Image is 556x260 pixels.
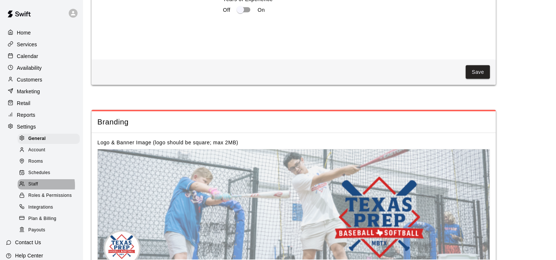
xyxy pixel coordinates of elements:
div: Roles & Permissions [18,191,80,201]
a: Services [6,39,77,50]
span: Schedules [28,169,50,177]
a: Payouts [18,224,83,236]
button: Save [466,65,490,79]
p: Reports [17,111,35,119]
span: Roles & Permissions [28,192,72,199]
a: Plan & Billing [18,213,83,224]
label: Logo & Banner Image (logo should be square; max 2MB) [97,140,238,145]
a: Availability [6,62,77,73]
a: Calendar [6,51,77,62]
a: Retail [6,98,77,109]
div: Rooms [18,156,80,167]
p: Help Center [15,252,43,259]
div: Schedules [18,168,80,178]
p: Marketing [17,88,40,95]
span: Branding [97,117,490,127]
p: Settings [17,123,36,130]
span: Staff [28,181,38,188]
a: Roles & Permissions [18,190,83,202]
a: Settings [6,121,77,132]
span: Plan & Billing [28,215,56,223]
a: Account [18,144,83,156]
a: Home [6,27,77,38]
a: Marketing [6,86,77,97]
span: General [28,135,46,142]
a: Staff [18,179,83,190]
div: Plan & Billing [18,214,80,224]
p: Off [223,6,230,14]
p: Services [17,41,37,48]
div: Integrations [18,202,80,213]
span: Payouts [28,227,45,234]
div: Staff [18,179,80,189]
p: Contact Us [15,239,41,246]
div: Payouts [18,225,80,235]
a: Reports [6,109,77,120]
p: Retail [17,100,31,107]
a: Schedules [18,167,83,179]
p: On [258,6,265,14]
span: Rooms [28,158,43,165]
p: Customers [17,76,42,83]
a: General [18,133,83,144]
span: Account [28,147,45,154]
a: Rooms [18,156,83,167]
div: General [18,134,80,144]
p: Calendar [17,53,38,60]
div: Account [18,145,80,155]
a: Customers [6,74,77,85]
span: Integrations [28,204,53,211]
p: Home [17,29,31,36]
p: Availability [17,64,42,72]
a: Integrations [18,202,83,213]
